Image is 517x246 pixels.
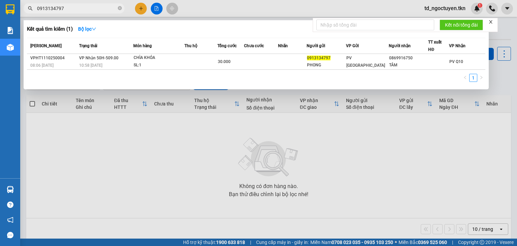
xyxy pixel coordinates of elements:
span: Người nhận [389,43,411,48]
span: down [92,27,96,31]
span: PV [GEOGRAPHIC_DATA] [346,56,385,68]
span: notification [7,217,13,223]
span: 10:58 [DATE] [79,63,102,68]
span: close-circle [118,6,122,10]
span: Người gửi [307,43,325,48]
span: message [7,232,13,238]
strong: Bộ lọc [78,26,96,32]
button: Kết nối tổng đài [440,20,483,30]
span: VP Gửi [346,43,359,48]
span: Thu hộ [184,43,197,48]
div: TÂM [389,62,428,69]
span: search [28,6,33,11]
button: left [461,74,469,82]
div: CHÌA KHÓA [134,54,184,62]
button: right [477,74,485,82]
li: 1 [469,74,477,82]
span: VP Nhận [449,43,466,48]
span: Chưa cước [244,43,264,48]
span: 0913134797 [307,56,331,60]
span: 08:06 [DATE] [30,63,54,68]
img: logo-vxr [6,4,14,14]
span: right [479,75,483,80]
img: warehouse-icon [7,44,14,51]
input: Nhập số tổng đài [316,20,434,30]
span: PV Q10 [449,59,463,64]
span: 30.000 [218,59,231,64]
img: warehouse-icon [7,186,14,193]
div: SL: 1 [134,62,184,69]
a: 1 [470,74,477,82]
span: Tổng cước [217,43,237,48]
span: Trạng thái [79,43,97,48]
div: VPHT1110250004 [30,55,77,62]
span: Kết nối tổng đài [445,21,478,29]
img: solution-icon [7,27,14,34]
span: VP Nhận 50H-509.00 [79,56,118,60]
div: PHONG [307,62,346,69]
h3: Kết quả tìm kiếm ( 1 ) [27,26,73,33]
span: TT xuất HĐ [428,40,442,52]
button: Bộ lọcdown [73,24,102,34]
li: Next Page [477,74,485,82]
span: close [488,20,493,24]
span: Món hàng [133,43,152,48]
span: left [463,75,467,80]
span: [PERSON_NAME] [30,43,62,48]
div: 0869916750 [389,55,428,62]
li: Previous Page [461,74,469,82]
span: question-circle [7,202,13,208]
input: Tìm tên, số ĐT hoặc mã đơn [37,5,116,12]
span: Nhãn [278,43,288,48]
span: close-circle [118,5,122,12]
